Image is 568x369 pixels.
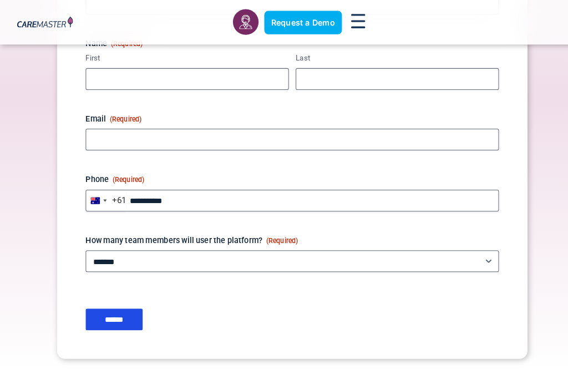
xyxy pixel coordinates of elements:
a: Request a Demo [257,11,332,33]
div: Menu Toggle [338,10,359,34]
span: (Required) [258,230,290,237]
label: Last [287,52,485,62]
span: (Required) [108,38,139,46]
label: Phone [83,168,485,179]
button: Selected country [84,184,123,205]
label: First [83,52,281,62]
div: +61 [109,190,123,199]
span: (Required) [109,170,140,178]
img: CareMaster Logo [17,16,71,28]
span: (Required) [106,112,138,119]
label: How many team members will user the platform? [83,228,485,239]
span: Request a Demo [263,17,326,27]
label: Email [83,109,485,120]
